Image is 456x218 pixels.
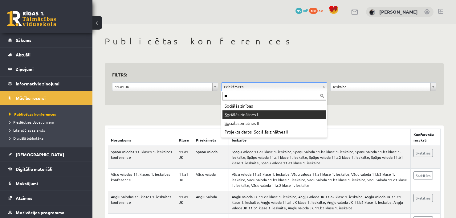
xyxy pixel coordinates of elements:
div: ciālās zinātnes II [222,119,326,128]
span: So [225,120,229,126]
span: So [225,103,229,109]
div: ciālās zinības [222,102,326,110]
span: So [225,111,229,117]
div: Projekta darbs - ciālās zinātnes II [222,128,326,136]
div: ciālās zinātnes I [222,110,326,119]
span: So [254,129,259,135]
